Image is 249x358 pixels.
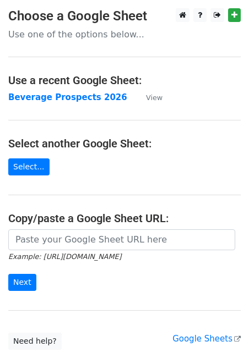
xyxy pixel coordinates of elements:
[8,158,50,175] a: Select...
[8,74,241,87] h4: Use a recent Google Sheet:
[8,274,36,291] input: Next
[8,8,241,24] h3: Choose a Google Sheet
[8,29,241,40] p: Use one of the options below...
[135,92,163,102] a: View
[8,333,62,350] a: Need help?
[146,93,163,102] small: View
[8,212,241,225] h4: Copy/paste a Google Sheet URL:
[8,252,121,261] small: Example: [URL][DOMAIN_NAME]
[8,137,241,150] h4: Select another Google Sheet:
[8,229,235,250] input: Paste your Google Sheet URL here
[172,334,241,344] a: Google Sheets
[8,92,127,102] a: Beverage Prospects 2026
